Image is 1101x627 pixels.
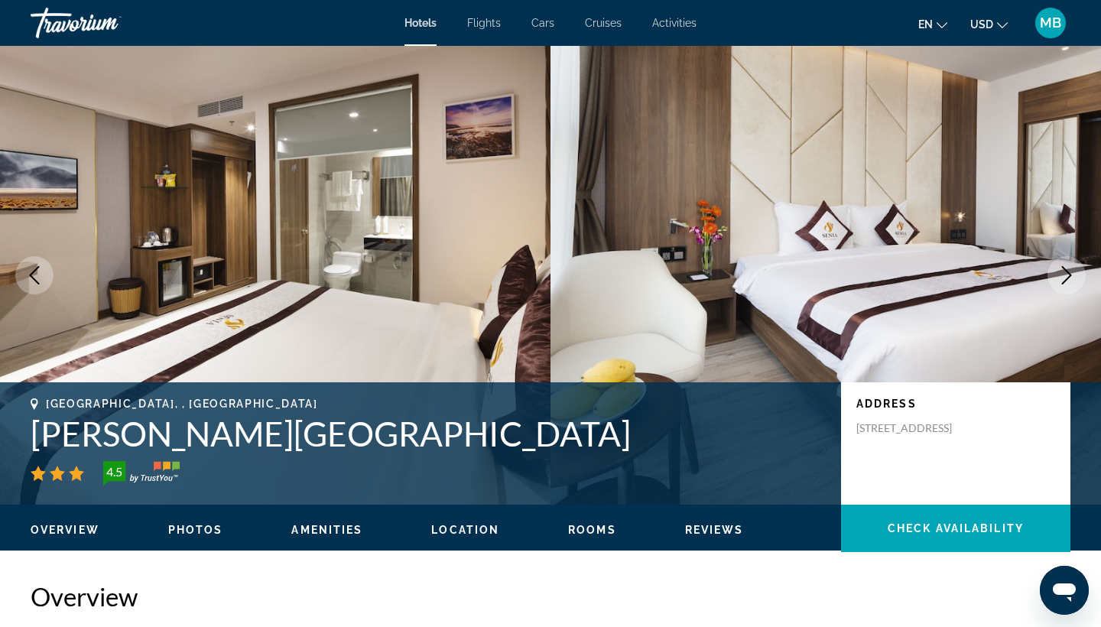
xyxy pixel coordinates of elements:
a: Cruises [585,17,622,29]
button: Change currency [970,13,1008,35]
div: 4.5 [99,463,129,481]
span: Photos [168,524,223,536]
span: Rooms [568,524,616,536]
button: Check Availability [841,505,1070,552]
h2: Overview [31,581,1070,612]
span: Amenities [291,524,362,536]
button: Change language [918,13,947,35]
a: Cars [531,17,554,29]
button: Amenities [291,523,362,537]
iframe: Кнопка запуска окна обмена сообщениями [1040,566,1089,615]
p: Address [856,398,1055,410]
button: Location [431,523,499,537]
a: Activities [652,17,697,29]
span: Overview [31,524,99,536]
span: en [918,18,933,31]
a: Hotels [404,17,437,29]
p: [STREET_ADDRESS] [856,421,979,435]
img: trustyou-badge-hor.svg [103,461,180,486]
span: Check Availability [888,522,1024,534]
span: [GEOGRAPHIC_DATA], , [GEOGRAPHIC_DATA] [46,398,318,410]
button: Photos [168,523,223,537]
button: Reviews [685,523,744,537]
span: USD [970,18,993,31]
h1: [PERSON_NAME][GEOGRAPHIC_DATA] [31,414,826,453]
span: Location [431,524,499,536]
button: Next image [1047,256,1086,294]
button: Rooms [568,523,616,537]
a: Flights [467,17,501,29]
span: MB [1040,15,1061,31]
button: Overview [31,523,99,537]
a: Travorium [31,3,183,43]
button: Previous image [15,256,54,294]
span: Reviews [685,524,744,536]
button: User Menu [1031,7,1070,39]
